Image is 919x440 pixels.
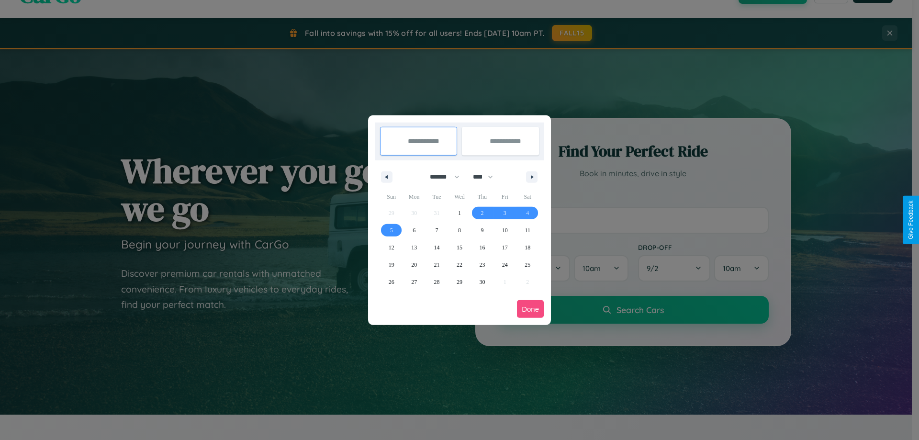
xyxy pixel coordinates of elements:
[516,204,539,222] button: 4
[448,239,471,256] button: 15
[525,222,530,239] span: 11
[434,239,440,256] span: 14
[502,222,508,239] span: 10
[389,273,394,291] span: 26
[526,204,529,222] span: 4
[471,273,493,291] button: 30
[516,189,539,204] span: Sat
[403,256,425,273] button: 20
[516,256,539,273] button: 25
[411,256,417,273] span: 20
[380,256,403,273] button: 19
[504,204,506,222] span: 3
[479,239,485,256] span: 16
[481,222,483,239] span: 9
[389,239,394,256] span: 12
[516,222,539,239] button: 11
[481,204,483,222] span: 2
[380,239,403,256] button: 12
[426,222,448,239] button: 7
[471,204,493,222] button: 2
[471,239,493,256] button: 16
[390,222,393,239] span: 5
[448,273,471,291] button: 29
[502,239,508,256] span: 17
[517,300,544,318] button: Done
[471,222,493,239] button: 9
[448,256,471,273] button: 22
[448,222,471,239] button: 8
[434,256,440,273] span: 21
[448,189,471,204] span: Wed
[436,222,438,239] span: 7
[493,222,516,239] button: 10
[403,189,425,204] span: Mon
[479,273,485,291] span: 30
[457,273,462,291] span: 29
[458,222,461,239] span: 8
[380,273,403,291] button: 26
[479,256,485,273] span: 23
[426,239,448,256] button: 14
[403,222,425,239] button: 6
[493,256,516,273] button: 24
[525,239,530,256] span: 18
[426,273,448,291] button: 28
[448,204,471,222] button: 1
[525,256,530,273] span: 25
[457,256,462,273] span: 22
[458,204,461,222] span: 1
[471,189,493,204] span: Thu
[403,239,425,256] button: 13
[516,239,539,256] button: 18
[426,256,448,273] button: 21
[493,239,516,256] button: 17
[411,239,417,256] span: 13
[403,273,425,291] button: 27
[434,273,440,291] span: 28
[380,222,403,239] button: 5
[471,256,493,273] button: 23
[502,256,508,273] span: 24
[426,189,448,204] span: Tue
[457,239,462,256] span: 15
[413,222,415,239] span: 6
[380,189,403,204] span: Sun
[411,273,417,291] span: 27
[389,256,394,273] span: 19
[493,189,516,204] span: Fri
[908,201,914,239] div: Give Feedback
[493,204,516,222] button: 3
